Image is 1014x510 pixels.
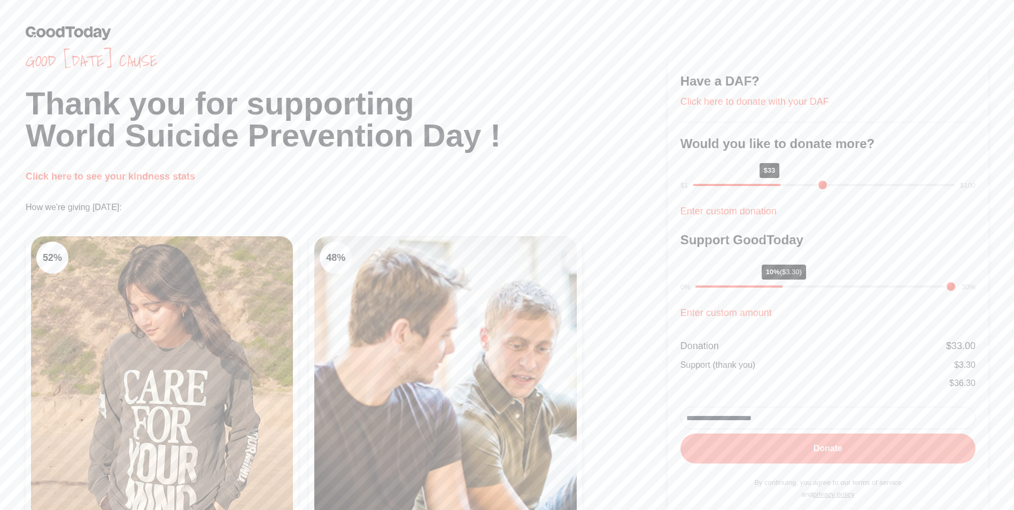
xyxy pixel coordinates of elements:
p: How we're giving [DATE]: [26,201,668,214]
h3: Support GoodToday [680,231,976,249]
img: GoodToday [26,26,111,40]
div: 0% [680,282,691,292]
div: 10% [762,265,806,280]
a: Click here to donate with your DAF [680,96,829,107]
div: $ [949,377,976,390]
div: Support (thank you) [680,359,756,372]
h3: Would you like to donate more? [680,135,976,152]
a: Click here to see your kindness stats [26,171,195,182]
span: 3.30 [959,360,976,369]
div: $33 [760,163,780,178]
div: $1 [680,180,688,191]
h3: Have a DAF? [680,73,976,90]
span: ($3.30) [780,268,802,276]
a: Enter custom donation [680,206,777,217]
span: 33.00 [951,341,976,351]
div: 30% [962,282,976,292]
h1: Thank you for supporting World Suicide Prevention Day ! [26,88,668,152]
span: 36.30 [954,378,976,388]
div: 52 % [36,242,68,274]
div: Donation [680,338,719,353]
a: privacy policy [813,490,855,498]
div: 48 % [320,242,352,274]
div: $ [954,359,976,372]
p: By continuing, you agree to our terms of service and [680,477,976,500]
span: Good [DATE] cause [26,51,668,71]
a: Enter custom amount [680,307,772,318]
button: Donate [680,434,976,463]
div: $ [946,338,976,353]
div: $100 [960,180,976,191]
